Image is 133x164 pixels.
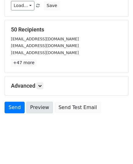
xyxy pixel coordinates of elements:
[5,102,25,113] a: Send
[11,26,122,33] h5: 50 Recipients
[11,82,122,89] h5: Advanced
[11,1,34,10] a: Load...
[26,102,53,113] a: Preview
[103,135,133,164] iframe: Chat Widget
[11,50,79,55] small: [EMAIL_ADDRESS][DOMAIN_NAME]
[11,59,37,67] a: +47 more
[54,102,101,113] a: Send Test Email
[11,43,79,48] small: [EMAIL_ADDRESS][DOMAIN_NAME]
[44,1,60,10] button: Save
[11,37,79,41] small: [EMAIL_ADDRESS][DOMAIN_NAME]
